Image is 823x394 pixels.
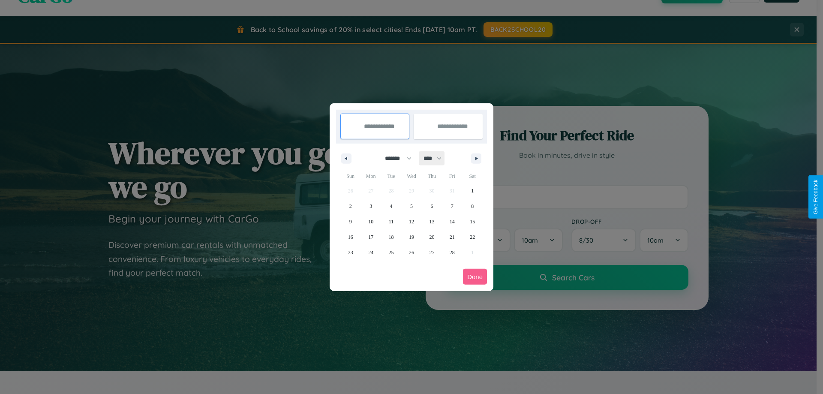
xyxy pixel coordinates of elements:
[360,169,381,183] span: Mon
[470,229,475,245] span: 22
[401,214,421,229] button: 12
[389,245,394,260] span: 25
[340,245,360,260] button: 23
[422,229,442,245] button: 20
[340,229,360,245] button: 16
[463,199,483,214] button: 8
[381,199,401,214] button: 4
[340,169,360,183] span: Sun
[463,229,483,245] button: 22
[442,199,462,214] button: 7
[381,214,401,229] button: 11
[442,229,462,245] button: 21
[463,269,487,285] button: Done
[450,229,455,245] span: 21
[422,245,442,260] button: 27
[429,229,434,245] span: 20
[409,214,414,229] span: 12
[442,169,462,183] span: Fri
[429,245,434,260] span: 27
[409,245,414,260] span: 26
[450,245,455,260] span: 28
[463,214,483,229] button: 15
[340,199,360,214] button: 2
[471,183,474,199] span: 1
[401,245,421,260] button: 26
[422,214,442,229] button: 13
[368,214,373,229] span: 10
[422,199,442,214] button: 6
[409,229,414,245] span: 19
[360,229,381,245] button: 17
[463,169,483,183] span: Sat
[348,245,353,260] span: 23
[349,214,352,229] span: 9
[401,169,421,183] span: Wed
[470,214,475,229] span: 15
[442,245,462,260] button: 28
[463,183,483,199] button: 1
[369,199,372,214] span: 3
[450,214,455,229] span: 14
[442,214,462,229] button: 14
[471,199,474,214] span: 8
[381,245,401,260] button: 25
[429,214,434,229] span: 13
[368,245,373,260] span: 24
[390,199,393,214] span: 4
[430,199,433,214] span: 6
[349,199,352,214] span: 2
[401,199,421,214] button: 5
[813,180,819,214] div: Give Feedback
[389,214,394,229] span: 11
[368,229,373,245] span: 17
[340,214,360,229] button: 9
[389,229,394,245] span: 18
[422,169,442,183] span: Thu
[410,199,413,214] span: 5
[381,229,401,245] button: 18
[381,169,401,183] span: Tue
[401,229,421,245] button: 19
[360,245,381,260] button: 24
[360,214,381,229] button: 10
[348,229,353,245] span: 16
[360,199,381,214] button: 3
[451,199,454,214] span: 7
